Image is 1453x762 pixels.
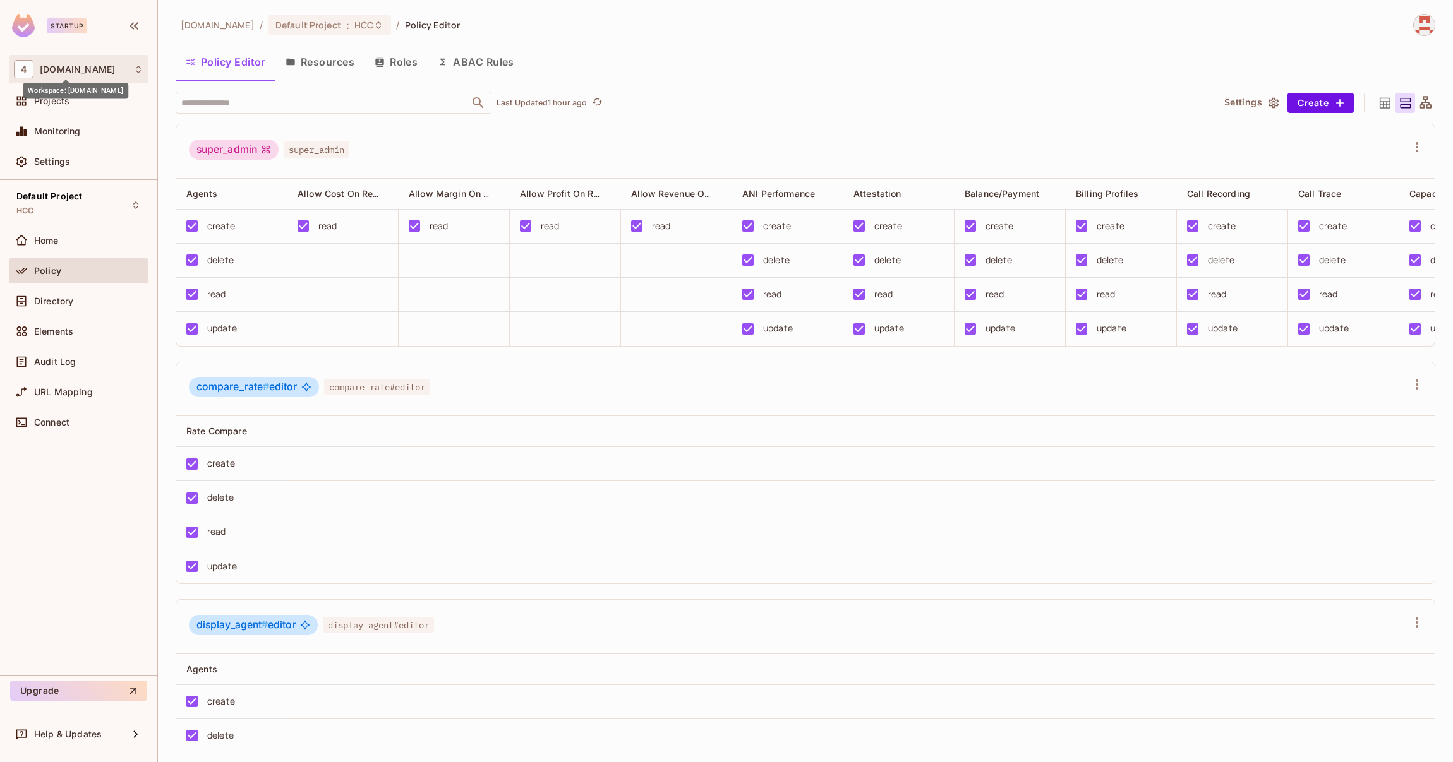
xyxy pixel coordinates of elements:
div: read [1208,287,1227,301]
img: abrar.gohar@46labs.com [1414,15,1435,35]
button: refresh [589,95,605,110]
div: create [1319,219,1347,233]
span: Monitoring [34,126,81,136]
div: create [207,219,235,233]
span: Capacity [1409,188,1448,199]
button: Upgrade [10,681,147,701]
span: Connect [34,417,69,427]
div: update [207,321,237,335]
div: read [430,219,449,233]
div: update [1097,321,1126,335]
span: Settings [34,157,70,167]
span: display_agent#editor [323,617,434,633]
div: super_admin [189,140,279,160]
span: Audit Log [34,357,76,367]
span: editor [196,619,296,631]
div: delete [207,491,234,504]
span: Click to refresh data [587,95,605,110]
button: Open [469,94,487,112]
div: Startup [47,18,87,33]
div: delete [763,253,790,267]
span: Workspace: 46labs.com [40,64,115,74]
div: create [1208,219,1236,233]
span: HCC [16,206,33,216]
span: Allow Profit On Reporting [520,188,630,199]
button: Policy Editor [176,46,275,78]
button: Resources [275,46,365,78]
div: delete [874,253,901,267]
div: read [986,287,1004,301]
span: Elements [34,326,73,336]
div: update [763,321,793,335]
span: Billing Profiles [1076,188,1138,199]
span: Default Project [275,19,341,31]
div: update [1208,321,1238,335]
div: read [318,219,337,233]
div: read [874,287,893,301]
button: Roles [365,46,428,78]
li: / [260,19,263,31]
div: delete [986,253,1012,267]
button: ABAC Rules [428,46,524,78]
div: read [1319,287,1338,301]
div: read [1430,287,1449,301]
div: create [1097,219,1124,233]
div: read [763,287,782,301]
span: HCC [354,19,373,31]
span: Default Project [16,191,82,201]
span: Balance/Payment [965,188,1039,199]
span: # [262,619,268,631]
div: read [1097,287,1116,301]
button: Create [1287,93,1354,113]
button: Settings [1219,93,1282,113]
div: create [207,694,235,708]
span: Allow Cost On Reporting [298,188,404,199]
span: URL Mapping [34,387,93,397]
div: update [874,321,904,335]
span: Directory [34,296,73,306]
span: : [346,20,350,30]
div: update [207,559,237,573]
span: editor [196,381,298,393]
div: delete [1319,253,1346,267]
span: the active workspace [181,19,255,31]
span: Rate Compare [186,426,247,436]
div: update [986,321,1015,335]
span: Call Trace [1298,188,1342,199]
span: Projects [34,96,69,106]
div: delete [207,729,234,742]
div: create [874,219,902,233]
div: delete [1097,253,1123,267]
span: refresh [592,97,603,109]
span: Attestation [853,188,901,199]
div: create [763,219,791,233]
span: Allow Margin On Reporting [409,188,526,199]
span: display_agent [196,619,268,631]
span: 4 [14,60,33,78]
span: # [263,381,269,393]
span: Policy Editor [405,19,461,31]
div: delete [1208,253,1234,267]
div: read [207,525,226,539]
span: Agents [186,188,217,199]
div: read [652,219,671,233]
span: Policy [34,266,61,276]
span: Call Recording [1187,188,1250,199]
p: Last Updated 1 hour ago [497,98,587,108]
div: delete [207,253,234,267]
span: Agents [186,664,217,674]
div: update [1319,321,1349,335]
span: compare_rate#editor [324,379,430,395]
div: read [207,287,226,301]
span: ANI Performance [742,188,815,199]
div: create [986,219,1013,233]
span: Help & Updates [34,729,102,739]
li: / [396,19,399,31]
div: create [207,456,235,470]
div: read [541,219,560,233]
span: Home [34,235,59,246]
div: Workspace: [DOMAIN_NAME] [23,83,128,99]
img: SReyMgAAAABJRU5ErkJggg== [12,14,35,37]
span: compare_rate [196,381,269,393]
span: super_admin [284,141,349,158]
